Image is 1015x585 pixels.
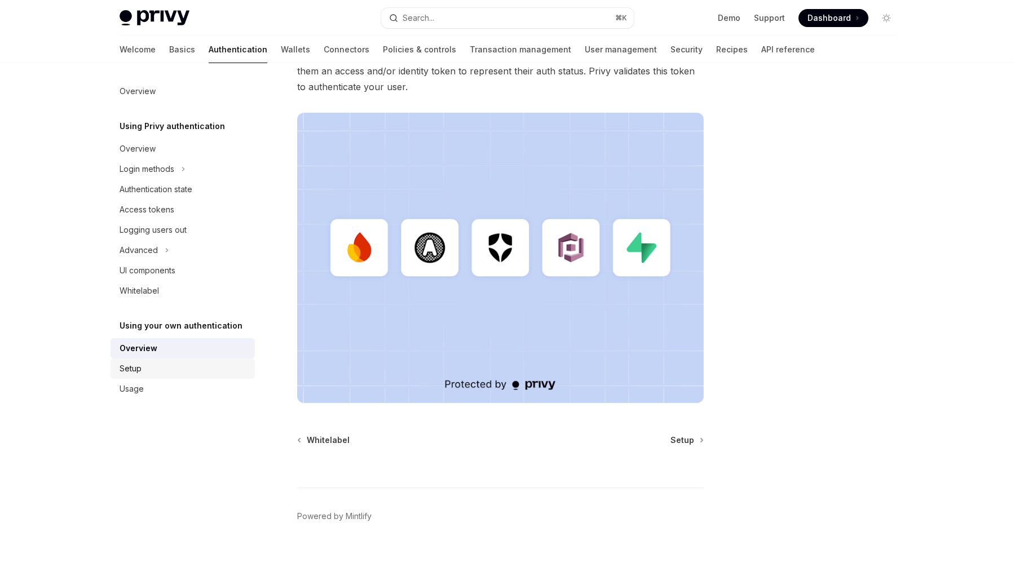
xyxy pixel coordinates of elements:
div: Advanced [120,243,158,257]
a: Whitelabel [111,281,255,301]
span: Setup [670,435,694,446]
a: Demo [718,12,740,24]
div: Whitelabel [120,284,159,298]
a: Wallets [281,36,310,63]
a: Access tokens [111,200,255,220]
button: Search...⌘K [381,8,634,28]
div: Overview [120,142,156,156]
h5: Using Privy authentication [120,119,225,133]
div: Usage [120,382,144,396]
a: Whitelabel [298,435,350,446]
span: Whitelabel [307,435,350,446]
div: Access tokens [120,203,174,216]
a: Transaction management [470,36,571,63]
a: Security [670,36,703,63]
img: JWT-based auth splash [297,113,704,403]
a: Welcome [120,36,156,63]
button: Toggle dark mode [877,9,895,27]
div: Logging users out [120,223,187,237]
div: UI components [120,264,175,277]
div: Overview [120,85,156,98]
div: Login methods [120,162,174,176]
img: light logo [120,10,189,26]
a: Overview [111,139,255,159]
a: Connectors [324,36,369,63]
a: User management [585,36,657,63]
a: API reference [761,36,815,63]
a: Authentication state [111,179,255,200]
div: Authentication state [120,183,192,196]
h5: Using your own authentication [120,319,242,333]
span: Privy’s authentication is fully compatible with any authentication provider that supports , authe... [297,32,704,95]
a: Powered by Mintlify [297,511,372,522]
div: Search... [403,11,434,25]
a: Authentication [209,36,267,63]
a: Support [754,12,785,24]
a: Basics [169,36,195,63]
a: Overview [111,338,255,358]
div: Overview [120,342,157,355]
div: Setup [120,362,142,375]
a: Overview [111,81,255,101]
a: UI components [111,260,255,281]
a: Setup [111,358,255,379]
a: Logging users out [111,220,255,240]
a: Usage [111,379,255,399]
a: Recipes [716,36,748,63]
a: Setup [670,435,703,446]
span: ⌘ K [615,14,627,23]
a: Dashboard [798,9,868,27]
span: Dashboard [807,12,851,24]
a: Policies & controls [383,36,456,63]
